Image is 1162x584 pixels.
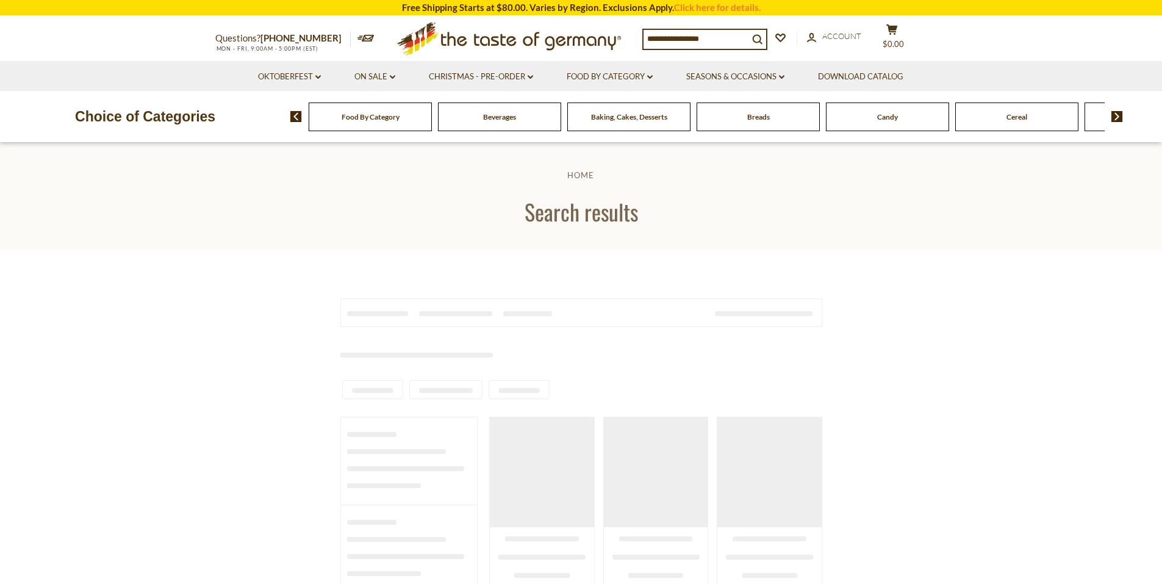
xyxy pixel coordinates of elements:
span: $0.00 [883,39,904,49]
a: Home [567,170,594,180]
img: previous arrow [290,111,302,122]
a: Cereal [1006,112,1027,121]
a: Baking, Cakes, Desserts [591,112,667,121]
img: next arrow [1111,111,1123,122]
p: Questions? [215,31,351,46]
a: Food By Category [567,70,653,84]
a: Breads [747,112,770,121]
a: Seasons & Occasions [686,70,784,84]
span: MON - FRI, 9:00AM - 5:00PM (EST) [215,45,319,52]
a: Christmas - PRE-ORDER [429,70,533,84]
span: Account [822,31,861,41]
a: Beverages [483,112,516,121]
a: Food By Category [342,112,400,121]
a: [PHONE_NUMBER] [260,32,342,43]
a: Download Catalog [818,70,903,84]
a: Candy [877,112,898,121]
a: Oktoberfest [258,70,321,84]
button: $0.00 [874,24,911,54]
a: Click here for details. [674,2,761,13]
a: Account [807,30,861,43]
a: On Sale [354,70,395,84]
h1: Search results [38,198,1124,225]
